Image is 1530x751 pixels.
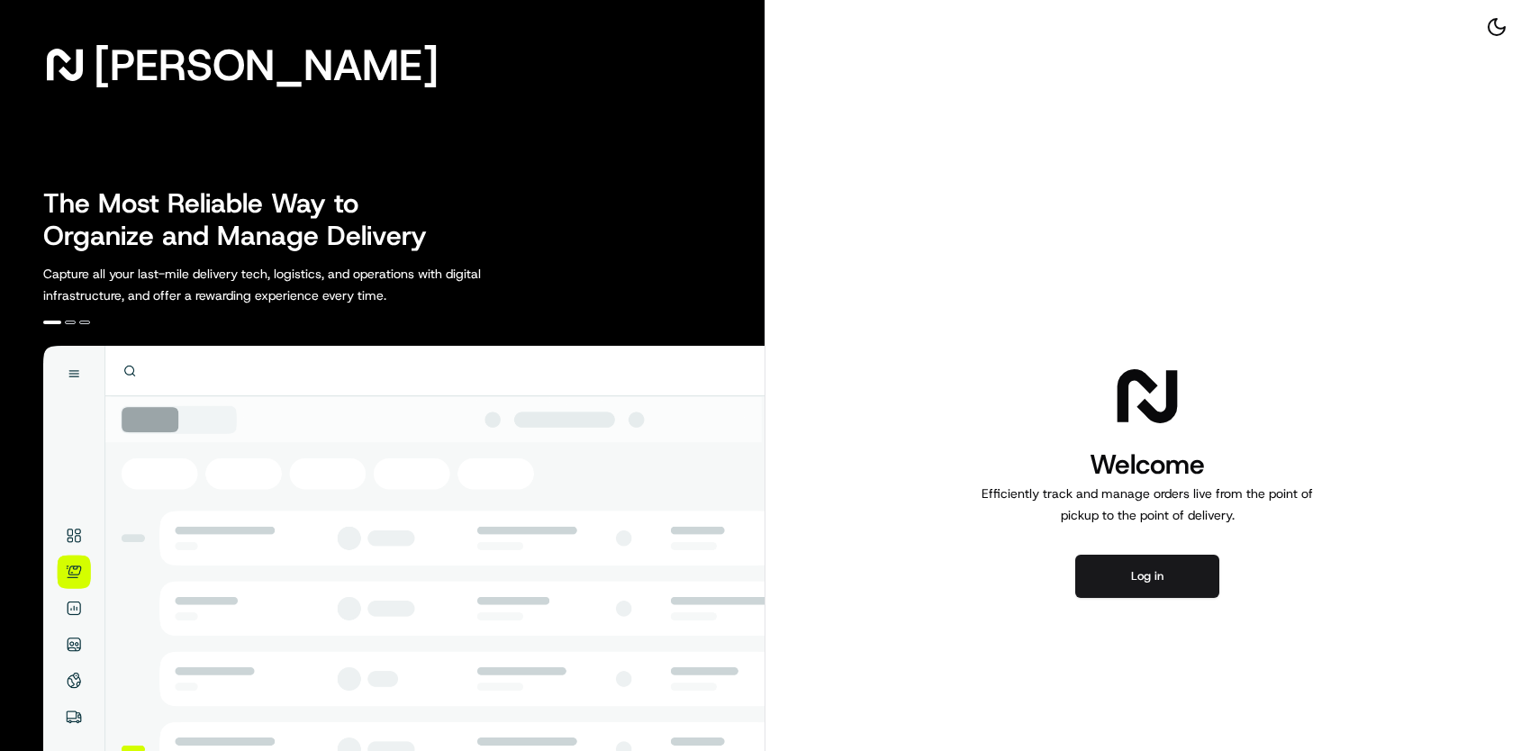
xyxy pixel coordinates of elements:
span: [PERSON_NAME] [94,47,439,83]
h2: The Most Reliable Way to Organize and Manage Delivery [43,187,447,252]
button: Log in [1075,555,1219,598]
p: Efficiently track and manage orders live from the point of pickup to the point of delivery. [974,483,1320,526]
h1: Welcome [974,447,1320,483]
p: Capture all your last-mile delivery tech, logistics, and operations with digital infrastructure, ... [43,263,562,306]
